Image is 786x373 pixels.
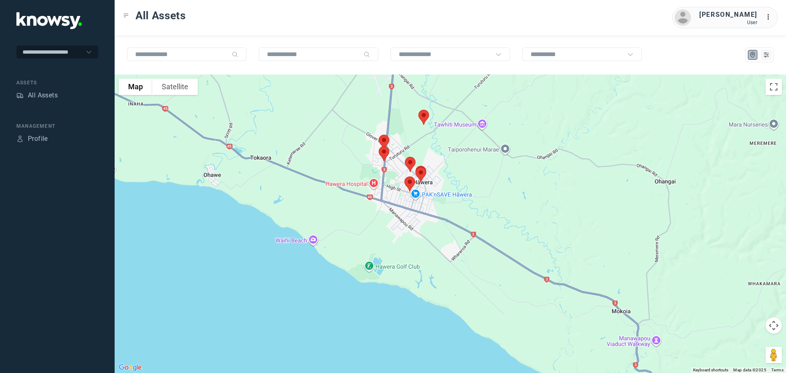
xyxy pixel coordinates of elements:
span: Map data ©2025 [733,368,766,372]
div: [PERSON_NAME] [699,10,757,20]
div: All Assets [28,90,58,100]
div: List [763,51,770,59]
button: Keyboard shortcuts [693,367,728,373]
div: Profile [16,135,24,142]
button: Drag Pegman onto the map to open Street View [766,347,782,363]
div: Map [749,51,757,59]
div: Search [232,51,238,58]
div: Profile [28,134,48,144]
a: AssetsAll Assets [16,90,58,100]
button: Map camera controls [766,317,782,334]
a: Open this area in Google Maps (opens a new window) [117,362,144,373]
div: : [766,12,775,22]
button: Toggle fullscreen view [766,79,782,95]
a: ProfileProfile [16,134,48,144]
button: Show satellite imagery [152,79,198,95]
div: Toggle Menu [123,13,129,18]
tspan: ... [766,14,774,20]
div: User [699,20,757,25]
img: Application Logo [16,12,82,29]
div: Assets [16,92,24,99]
div: Search [364,51,370,58]
div: Management [16,122,98,130]
div: Assets [16,79,98,86]
span: All Assets [136,8,186,23]
img: Google [117,362,144,373]
a: Terms (opens in new tab) [771,368,784,372]
button: Show street map [119,79,152,95]
div: : [766,12,775,23]
img: avatar.png [675,9,691,26]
